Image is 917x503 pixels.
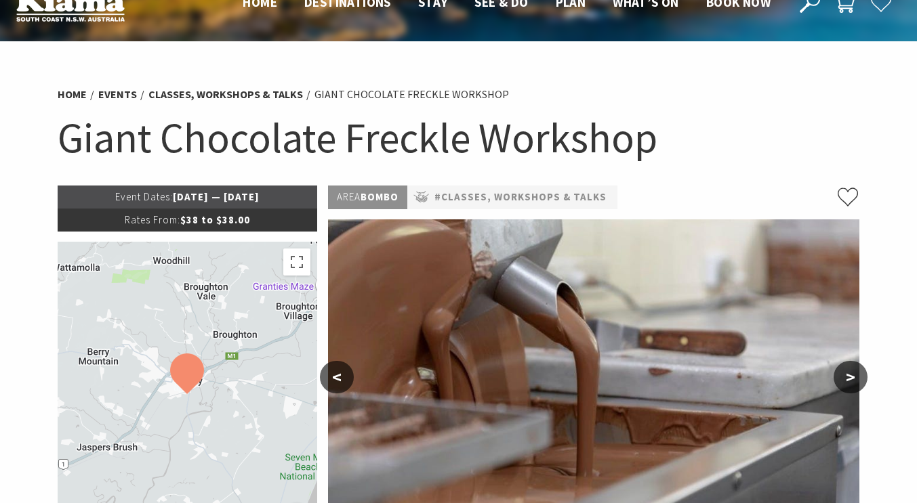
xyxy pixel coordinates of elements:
a: Home [58,87,87,102]
a: Events [98,87,137,102]
h1: Giant Chocolate Freckle Workshop [58,110,860,165]
p: $38 to $38.00 [58,209,318,232]
span: Area [337,190,361,203]
span: Rates From: [125,213,180,226]
p: [DATE] — [DATE] [58,185,318,209]
button: Cambiar a la vista en pantalla completa [283,248,310,276]
button: > [834,361,868,393]
button: < [320,361,354,393]
li: Giant Chocolate Freckle Workshop [314,86,509,104]
span: Event Dates: [115,190,173,203]
a: #Classes, Workshops & Talks [434,189,607,206]
p: Bombo [328,185,407,209]
a: Classes, Workshops & Talks [148,87,303,102]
